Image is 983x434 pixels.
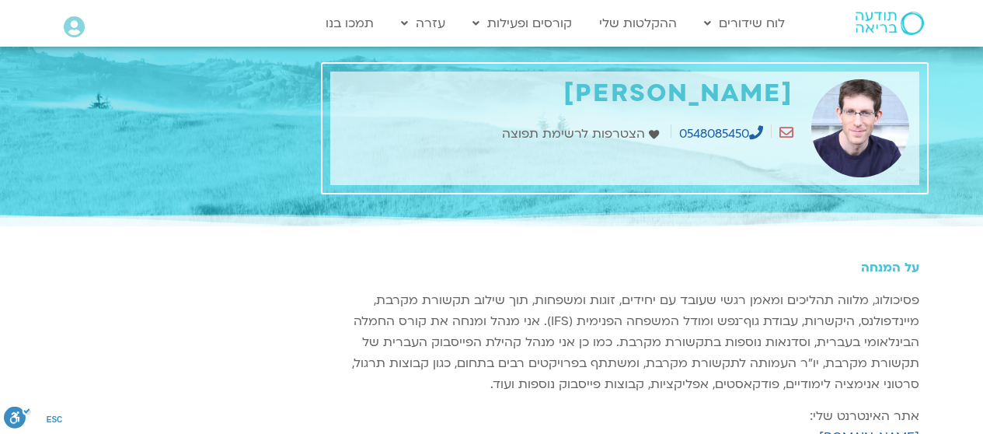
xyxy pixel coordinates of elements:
a: לוח שידורים [696,9,793,38]
a: עזרה [393,9,453,38]
a: קורסים ופעילות [465,9,580,38]
a: תמכו בנו [318,9,382,38]
h5: על המנחה [330,261,919,275]
p: פסיכולוג, מלווה תהליכים ומאמן רגשי שעובד עם יחידים, זוגות ומשפחות, תוך שילוב תקשורת מקרבת, מיינדפ... [330,290,919,395]
a: 0548085450 [679,125,763,142]
h1: [PERSON_NAME] [338,79,793,108]
img: תודעה בריאה [856,12,924,35]
a: ההקלטות שלי [591,9,685,38]
a: הצטרפות לרשימת תפוצה [502,124,663,145]
span: הצטרפות לרשימת תפוצה [502,124,649,145]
